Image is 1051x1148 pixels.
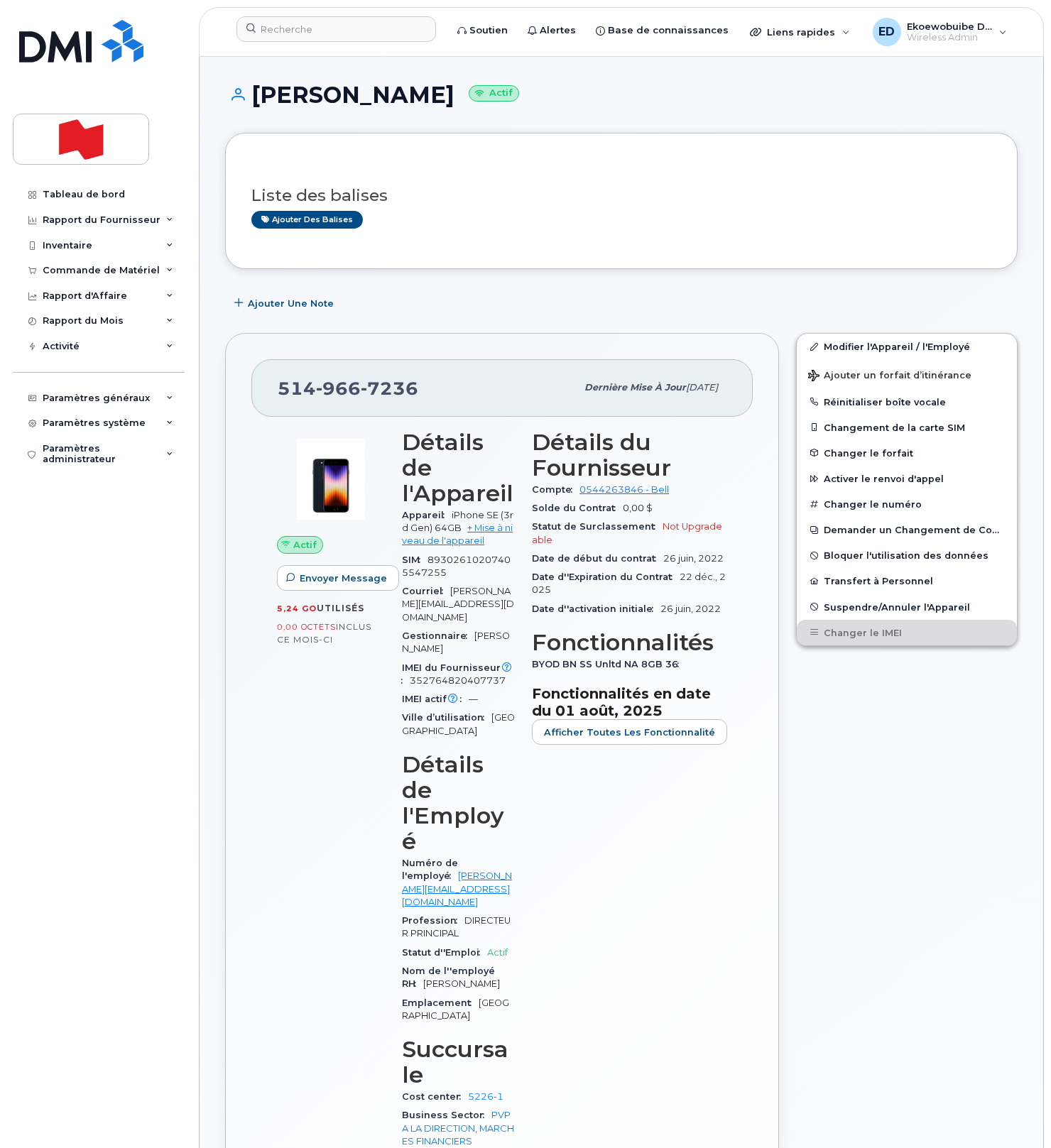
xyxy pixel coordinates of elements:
h3: Fonctionnalités en date du 01 août, 2025 [532,685,727,719]
h3: Détails de l'Employé [402,752,515,854]
span: Date de début du contrat [532,553,663,564]
span: Emplacement [402,997,479,1008]
span: utilisés [317,603,364,613]
button: Activer le renvoi d'appel [797,466,1017,491]
span: IMEI du Fournisseur [402,662,515,686]
span: 89302610207405547255 [402,554,511,578]
span: Appareil [402,510,452,520]
span: — [469,694,478,704]
span: Date d''activation initiale [532,603,660,614]
span: 26 juin, 2022 [660,603,721,614]
span: inclus ce mois-ci [277,621,371,645]
span: Ajouter une Note [248,297,334,310]
span: 0,00 Octets [277,622,336,632]
span: 26 juin, 2022 [663,553,724,564]
h1: [PERSON_NAME] [225,82,1018,107]
span: Dernière mise à jour [584,382,686,393]
span: Envoyer Message [300,572,387,585]
span: Not Upgradeable [532,521,722,545]
a: Ajouter des balises [251,211,363,229]
span: Activer le renvoi d'appel [824,474,944,484]
button: Changer le IMEI [797,620,1017,645]
button: Bloquer l'utilisation des données [797,542,1017,568]
span: [GEOGRAPHIC_DATA] [402,712,515,736]
span: Statut de Surclassement [532,521,663,532]
span: 352764820407737 [410,675,506,686]
button: Ajouter un forfait d’itinérance [797,360,1017,389]
span: 966 [316,378,361,399]
a: 0544263846 - Bell [579,484,669,495]
span: [GEOGRAPHIC_DATA] [402,997,509,1021]
span: Gestionnaire [402,630,474,641]
button: Afficher Toutes les Fonctionnalité [532,719,727,745]
span: Actif [293,538,317,552]
span: Changer le forfait [824,447,913,458]
span: 5,24 Go [277,603,317,613]
button: Suspendre/Annuler l'Appareil [797,594,1017,620]
span: Ajouter un forfait d’itinérance [808,370,971,383]
button: Demander un Changement de Compte [797,517,1017,542]
h3: Détails de l'Appareil [402,430,515,506]
span: 0,00 $ [623,503,653,513]
small: Actif [469,85,519,102]
span: 7236 [361,378,418,399]
button: Transfert à Personnel [797,568,1017,594]
span: Compte [532,484,579,495]
button: Changement de la carte SIM [797,415,1017,440]
a: PVP A LA DIRECTION, MARCHES FINANCIERS [402,1110,514,1147]
span: [PERSON_NAME][EMAIL_ADDRESS][DOMAIN_NAME] [402,586,514,623]
span: SIM [402,554,428,565]
img: image20231002-3703462-1angbar.jpeg [288,437,374,522]
span: BYOD BN SS Unltd NA 8GB 36 [532,659,686,669]
span: Solde du Contrat [532,503,623,513]
span: Afficher Toutes les Fonctionnalité [544,726,715,739]
button: Changer le forfait [797,440,1017,466]
span: [DATE] [686,382,718,393]
span: iPhone SE (3rd Gen) 64GB [402,510,513,533]
span: Statut d''Emploi [402,947,487,958]
span: Suspendre/Annuler l'Appareil [824,601,970,612]
span: Numéro de l'employé [402,858,458,881]
h3: Détails du Fournisseur [532,430,727,481]
button: Réinitialiser boîte vocale [797,389,1017,415]
a: [PERSON_NAME][EMAIL_ADDRESS][DOMAIN_NAME] [402,870,512,907]
button: Changer le numéro [797,491,1017,517]
span: [PERSON_NAME] [423,978,500,989]
span: Courriel [402,586,450,596]
span: Date d''Expiration du Contrat [532,572,680,582]
a: Modifier l'Appareil / l'Employé [797,334,1017,359]
span: Cost center [402,1091,468,1102]
span: 514 [278,378,418,399]
span: Nom de l''employé RH [402,966,495,989]
h3: Liste des balises [251,187,991,204]
span: IMEI actif [402,694,469,704]
h3: Succursale [402,1037,515,1088]
span: Business Sector [402,1110,491,1120]
span: Profession [402,915,464,926]
span: Actif [487,947,508,958]
button: Envoyer Message [277,565,399,591]
a: 5226-1 [468,1091,503,1102]
h3: Fonctionnalités [532,630,727,655]
button: Ajouter une Note [225,290,346,316]
span: Ville d’utilisation [402,712,491,723]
